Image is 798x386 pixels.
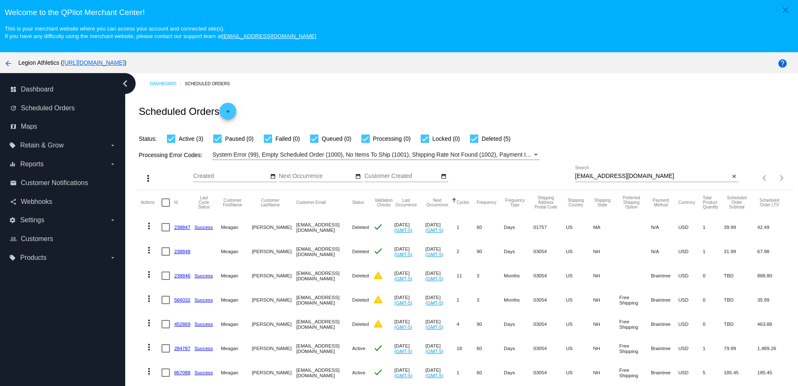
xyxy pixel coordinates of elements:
[678,336,703,361] mat-cell: USD
[194,273,213,278] a: Success
[425,288,457,312] mat-cell: [DATE]
[270,173,276,180] mat-icon: date_range
[477,336,504,361] mat-cell: 60
[109,142,116,149] i: arrow_drop_down
[296,200,326,205] button: Change sorting for CustomerEmail
[352,224,369,230] span: Deleted
[10,83,116,96] a: dashboard Dashboard
[619,196,644,209] button: Change sorting for PreferredShippingOption
[9,217,16,223] i: settings
[533,336,566,361] mat-cell: 03054
[457,200,469,205] button: Change sorting for Cycles
[10,120,116,133] a: map Maps
[575,173,730,180] input: Search
[223,109,233,119] mat-icon: add
[174,249,190,254] a: 238848
[425,264,457,288] mat-cell: [DATE]
[174,224,190,230] a: 238847
[425,312,457,336] mat-cell: [DATE]
[593,198,612,207] button: Change sorting for ShippingState
[21,123,37,130] span: Maps
[504,215,533,239] mat-cell: Days
[425,239,457,264] mat-cell: [DATE]
[457,264,477,288] mat-cell: 11
[143,173,153,183] mat-icon: more_vert
[373,222,383,232] mat-icon: check
[394,373,412,378] a: (GMT-5)
[724,239,757,264] mat-cell: 31.99
[504,288,533,312] mat-cell: Months
[174,273,190,278] a: 238846
[425,348,443,354] a: (GMT-5)
[758,215,789,239] mat-cell: 42.49
[373,319,383,329] mat-icon: warning
[150,77,185,90] a: Dashboard
[20,216,44,224] span: Settings
[252,264,296,288] mat-cell: [PERSON_NAME]
[425,324,443,330] a: (GMT-5)
[373,270,383,280] mat-icon: warning
[703,336,724,361] mat-cell: 1
[144,342,154,352] mat-icon: more_vert
[394,227,412,233] a: (GMT-5)
[10,176,116,190] a: email Customer Notifications
[724,264,757,288] mat-cell: TBD
[373,246,383,256] mat-icon: check
[504,198,526,207] button: Change sorting for FrequencyType
[703,288,724,312] mat-cell: 0
[477,264,504,288] mat-cell: 3
[758,312,789,336] mat-cell: 463.88
[593,239,619,264] mat-cell: NH
[373,343,383,353] mat-icon: check
[179,134,203,144] span: Active (3)
[678,361,703,385] mat-cell: USD
[225,134,253,144] span: Paused (0)
[394,300,412,305] a: (GMT-5)
[394,251,412,257] a: (GMT-5)
[352,370,366,375] span: Active
[651,198,671,207] button: Change sorting for PaymentMethod.Type
[678,200,695,205] button: Change sorting for CurrencyIso
[296,288,352,312] mat-cell: [EMAIL_ADDRESS][DOMAIN_NAME]
[593,312,619,336] mat-cell: NH
[724,361,757,385] mat-cell: 185.45
[425,336,457,361] mat-cell: [DATE]
[352,321,369,327] span: Deleted
[296,239,352,264] mat-cell: [EMAIL_ADDRESS][DOMAIN_NAME]
[221,288,252,312] mat-cell: Meagan
[20,142,63,149] span: Retain & Grow
[425,215,457,239] mat-cell: [DATE]
[109,254,116,261] i: arrow_drop_down
[20,254,46,262] span: Products
[296,336,352,361] mat-cell: [EMAIL_ADDRESS][DOMAIN_NAME]
[139,135,157,142] span: Status:
[63,59,125,66] a: [URL][DOMAIN_NAME]
[119,77,132,90] i: chevron_left
[678,239,703,264] mat-cell: USD
[730,172,739,181] button: Clear
[619,336,651,361] mat-cell: Free Shipping
[10,195,116,208] a: share Webhooks
[364,173,439,180] input: Customer Created
[5,25,316,39] small: This is your merchant website where you can access your account and connected site(s). If you hav...
[758,336,789,361] mat-cell: 1,489.26
[109,217,116,223] i: arrow_drop_down
[352,249,369,254] span: Deleted
[593,336,619,361] mat-cell: NH
[174,321,190,327] a: 452869
[174,297,190,302] a: 566032
[221,215,252,239] mat-cell: Meagan
[533,361,566,385] mat-cell: 03054
[678,264,703,288] mat-cell: USD
[296,361,352,385] mat-cell: [EMAIL_ADDRESS][DOMAIN_NAME]
[425,227,443,233] a: (GMT-5)
[194,345,213,351] a: Success
[441,173,447,180] mat-icon: date_range
[651,264,678,288] mat-cell: Braintree
[252,215,296,239] mat-cell: [PERSON_NAME]
[566,215,593,239] mat-cell: US
[593,288,619,312] mat-cell: NH
[457,336,477,361] mat-cell: 18
[504,264,533,288] mat-cell: Months
[533,239,566,264] mat-cell: 03054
